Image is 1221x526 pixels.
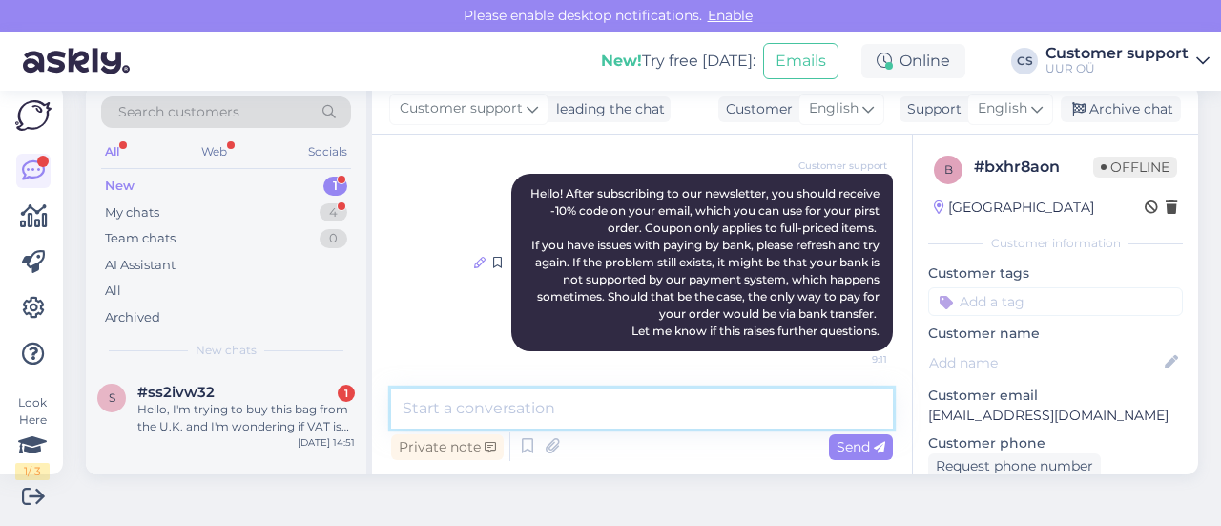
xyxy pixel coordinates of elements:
span: Send [837,438,885,455]
div: # bxhr8aon [974,156,1093,179]
div: Customer information [928,235,1183,252]
div: 1 [338,385,355,402]
p: Customer name [928,324,1183,344]
span: Search customers [118,102,239,122]
div: AI Assistant [105,256,176,275]
span: Enable [702,7,758,24]
span: Customer support [400,98,523,119]
div: Support [900,99,962,119]
div: All [101,139,123,164]
div: 1 [323,177,347,196]
div: Online [861,44,965,78]
div: All [105,282,121,301]
div: 1 / 3 [15,463,50,480]
div: Request phone number [928,453,1101,479]
div: 0 [320,229,347,248]
b: New! [601,52,642,70]
img: Askly Logo [15,100,52,131]
span: New chats [196,342,257,359]
div: 4 [320,203,347,222]
div: Team chats [105,229,176,248]
span: Offline [1093,157,1177,178]
input: Add a tag [928,287,1183,316]
div: Archive chat [1061,96,1181,122]
div: [GEOGRAPHIC_DATA] [934,198,1094,218]
button: Emails [763,43,838,79]
span: Customer support [798,158,887,173]
div: Archived [105,308,160,327]
div: CS [1011,48,1038,74]
span: s [109,390,115,405]
span: English [978,98,1027,119]
span: 9:11 [816,352,887,367]
div: New [105,177,135,196]
div: My chats [105,203,159,222]
p: [EMAIL_ADDRESS][DOMAIN_NAME] [928,406,1183,426]
span: #ss2ivw32 [137,384,215,401]
div: UUR OÜ [1045,61,1189,76]
div: Web [197,139,231,164]
input: Add name [929,352,1161,373]
p: Customer phone [928,433,1183,453]
div: leading the chat [548,99,665,119]
div: Look Here [15,394,50,480]
p: Customer tags [928,263,1183,284]
div: [DATE] 14:51 [298,435,355,450]
div: Socials [304,139,351,164]
div: Try free [DATE]: [601,50,755,73]
span: English [809,98,859,119]
span: Hello! After subscribing to our newsletter, you should receive -10% code on your email, which you... [530,186,882,338]
a: Customer supportUUR OÜ [1045,46,1210,76]
div: Private note [391,434,504,460]
div: Hello, I'm trying to buy this bag from the U.K. and I'm wondering if VAT is included in the price? [137,401,355,435]
div: Customer [718,99,793,119]
span: b [944,162,953,177]
p: Customer email [928,386,1183,406]
div: Customer support [1045,46,1189,61]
